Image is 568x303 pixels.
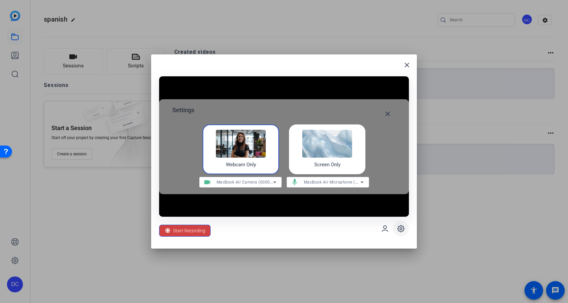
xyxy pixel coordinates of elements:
[159,225,211,237] button: Start Recording
[217,179,283,185] span: MacBook Air Camera (0000:0001)
[287,178,303,186] mat-icon: mic
[302,130,352,158] img: self-record-screen.png
[173,224,205,237] span: Start Recording
[199,178,215,186] mat-icon: videocam
[304,179,370,185] span: MacBook Air Microphone (Built-in)
[226,161,256,169] h4: Webcam Only
[384,110,392,118] mat-icon: close
[216,130,266,158] img: self-record-webcam.png
[172,106,194,122] h2: Settings
[403,61,411,69] mat-icon: close
[314,161,340,169] h4: Screen Only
